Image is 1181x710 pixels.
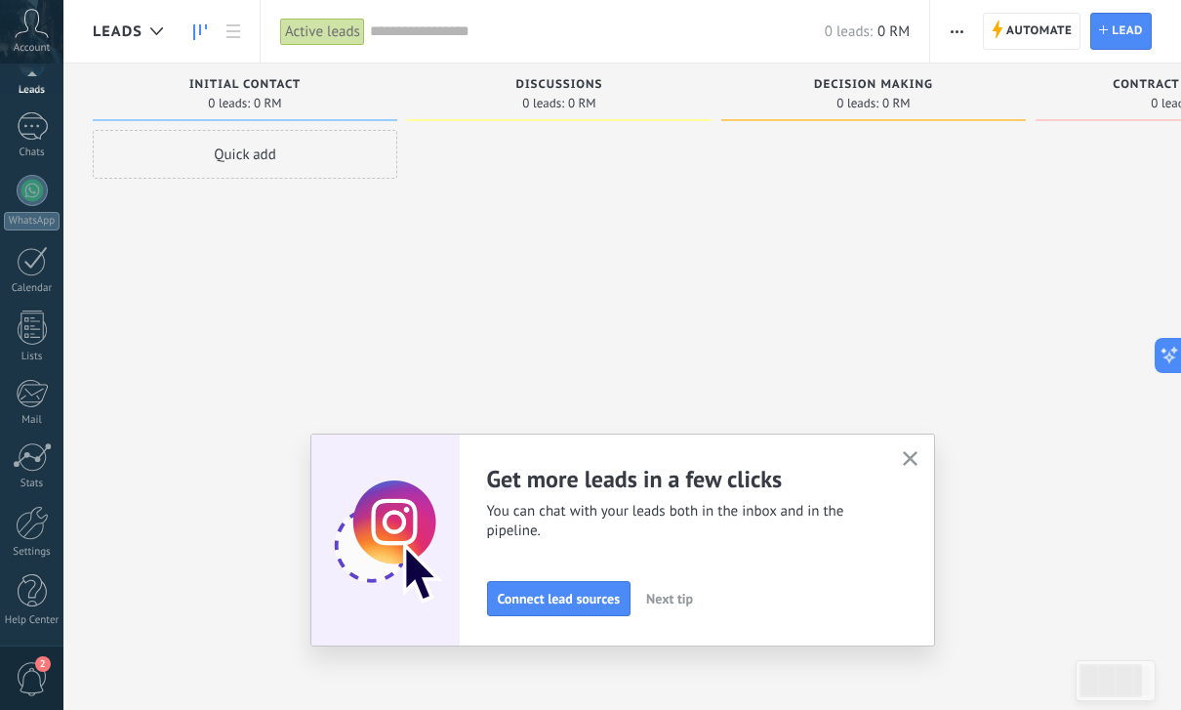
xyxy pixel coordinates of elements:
span: 0 leads: [836,98,878,109]
div: Discussions [417,78,702,95]
div: Settings [4,546,61,559]
span: Lead [1112,14,1143,49]
button: More [943,13,971,50]
span: 0 leads: [522,98,564,109]
span: Automate [1006,14,1072,49]
a: List [217,13,250,51]
span: 0 RM [882,98,911,109]
a: Leads [183,13,217,51]
span: 0 RM [254,98,282,109]
div: Chats [4,146,61,159]
button: Connect lead sources [487,581,631,616]
span: Next tip [646,592,693,606]
div: Lists [4,351,61,363]
button: Next tip [637,584,702,613]
span: Initial contact [189,78,301,92]
div: Calendar [4,282,61,295]
span: Decision making [814,78,933,92]
span: Leads [93,22,143,41]
div: Quick add [93,130,397,179]
span: 0 RM [877,22,910,41]
div: WhatsApp [4,212,60,230]
div: Mail [4,414,61,427]
div: Active leads [280,18,365,46]
div: Help Center [4,614,61,627]
span: 0 RM [568,98,596,109]
span: Connect lead sources [498,592,621,606]
a: Lead [1090,13,1152,50]
span: 2 [35,656,51,672]
div: Initial contact [102,78,387,95]
span: 0 leads: [208,98,250,109]
h2: Get more leads in a few clicks [487,464,879,494]
span: 0 leads: [825,22,873,41]
span: You can chat with your leads both in the inbox and in the pipeline. [487,502,879,541]
div: Stats [4,478,61,490]
span: Account [14,42,50,55]
span: Discussions [515,78,602,92]
a: Automate [983,13,1080,50]
div: Decision making [731,78,1016,95]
